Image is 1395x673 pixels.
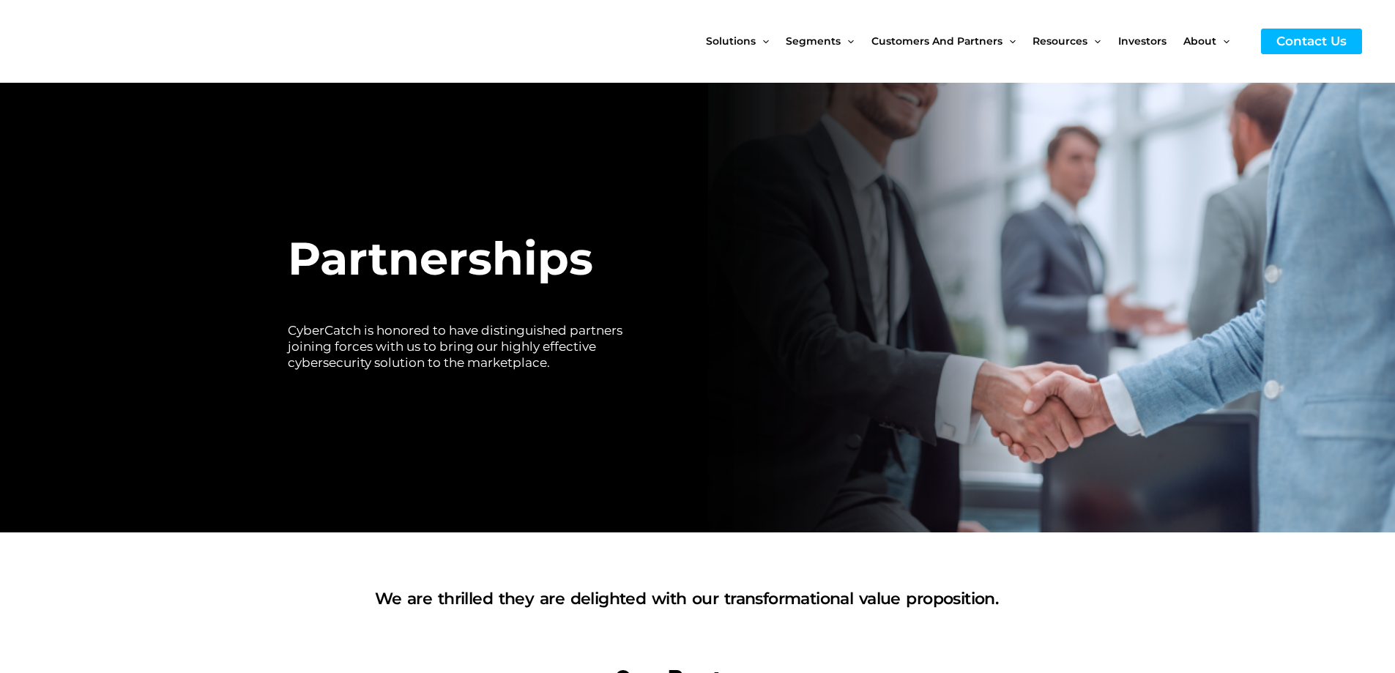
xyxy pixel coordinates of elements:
span: Menu Toggle [1002,10,1016,72]
span: Menu Toggle [756,10,769,72]
a: Investors [1118,10,1183,72]
img: CyberCatch [26,11,201,72]
h2: CyberCatch is honored to have distinguished partners joining forces with us to bring our highly e... [288,322,640,371]
h1: We are thrilled they are delighted with our transformational value proposition. [288,587,1086,611]
span: Customers and Partners [871,10,1002,72]
h1: Partnerships [288,225,640,293]
span: Menu Toggle [841,10,854,72]
nav: Site Navigation: New Main Menu [706,10,1246,72]
span: Investors [1118,10,1167,72]
span: Menu Toggle [1087,10,1101,72]
span: Solutions [706,10,756,72]
a: Contact Us [1261,29,1362,54]
span: Segments [786,10,841,72]
span: Resources [1033,10,1087,72]
span: Menu Toggle [1216,10,1230,72]
span: About [1183,10,1216,72]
